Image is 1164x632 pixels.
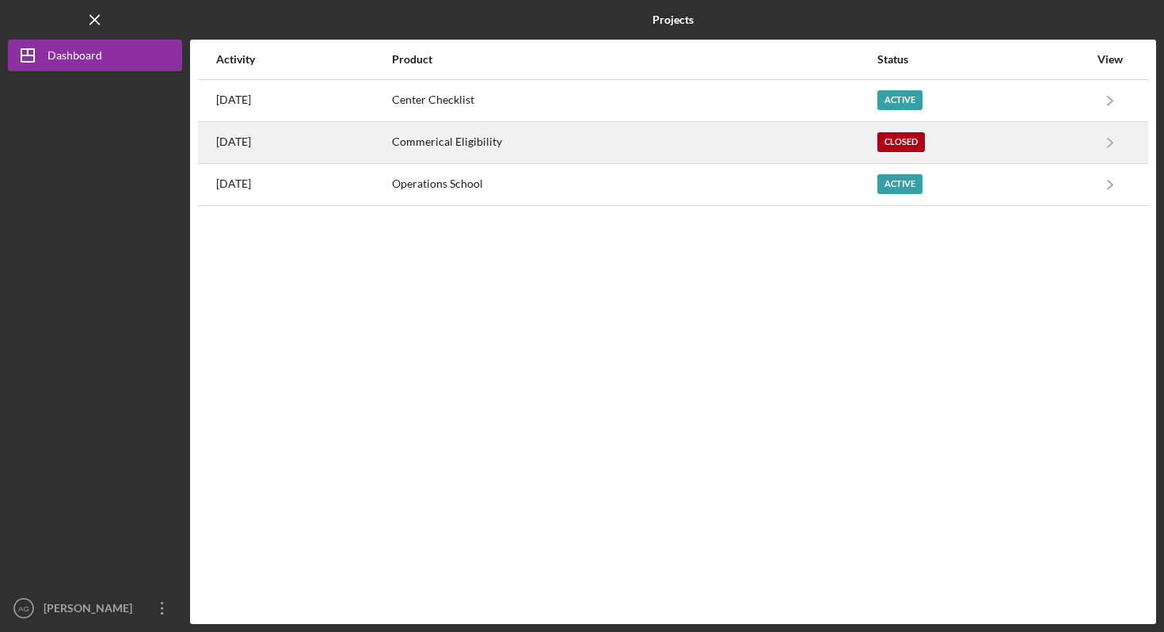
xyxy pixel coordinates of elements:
div: Product [392,53,876,66]
text: AG [18,604,29,613]
div: Activity [216,53,390,66]
time: 2024-11-22 12:39 [216,177,251,190]
div: Status [877,53,1090,66]
div: [PERSON_NAME] [40,592,143,628]
button: AG[PERSON_NAME] [8,592,182,624]
div: Center Checklist [392,81,876,120]
button: Dashboard [8,40,182,71]
div: Operations School [392,165,876,204]
div: View [1090,53,1130,66]
b: Projects [652,13,694,26]
div: Dashboard [48,40,102,75]
time: 2025-04-30 00:32 [216,135,251,148]
div: Commerical Eligibility [392,123,876,162]
div: Active [877,174,922,194]
div: Active [877,90,922,110]
time: 2025-07-17 17:31 [216,93,251,106]
div: Closed [877,132,925,152]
